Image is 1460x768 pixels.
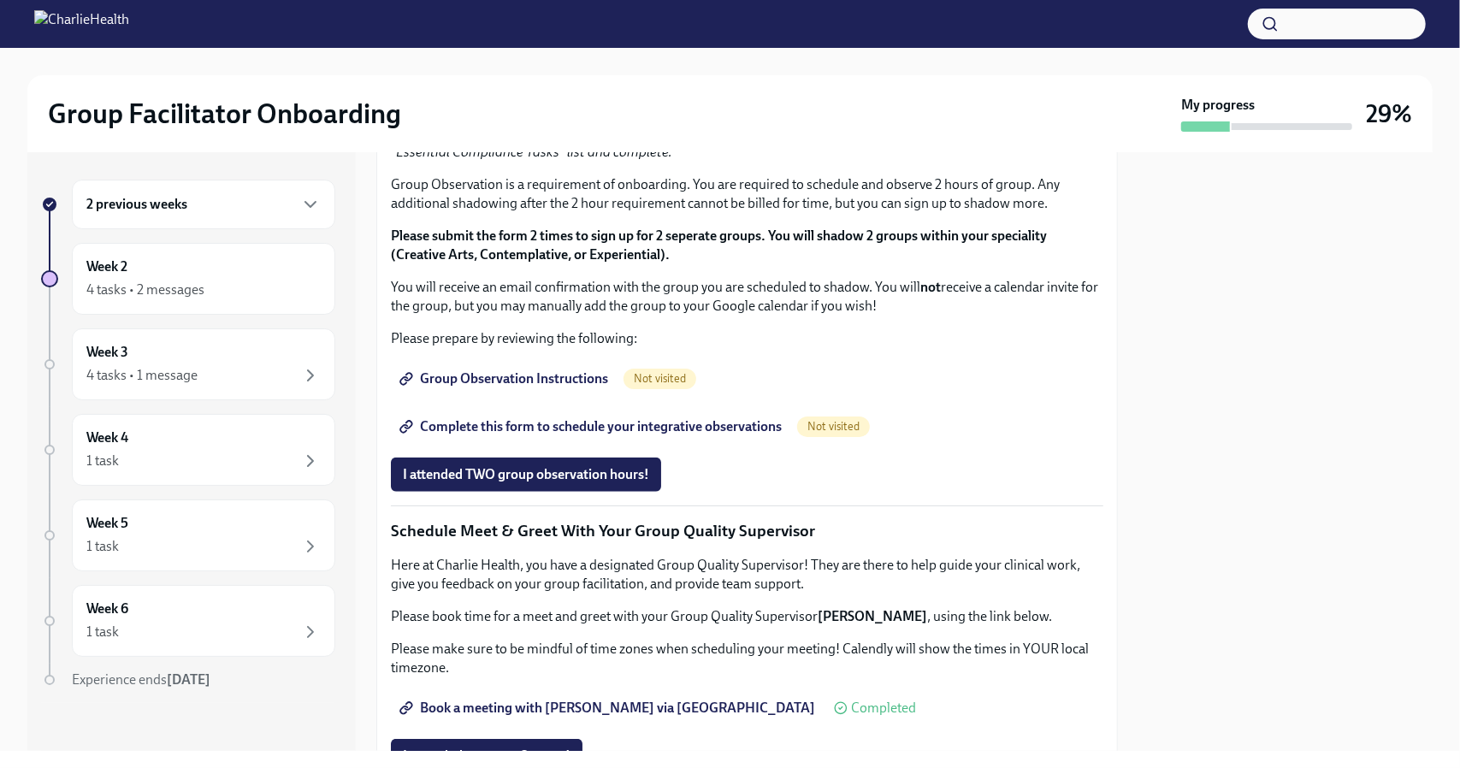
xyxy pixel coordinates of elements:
[403,700,815,717] span: Book a meeting with [PERSON_NAME] via [GEOGRAPHIC_DATA]
[72,671,210,688] span: Experience ends
[86,343,128,362] h6: Week 3
[41,243,335,315] a: Week 24 tasks • 2 messages
[391,607,1103,626] p: Please book time for a meet and greet with your Group Quality Supervisor , using the link below.
[86,600,128,618] h6: Week 6
[48,97,401,131] h2: Group Facilitator Onboarding
[403,747,570,765] span: I attended my meet & greet!
[920,279,941,295] strong: not
[86,537,119,556] div: 1 task
[86,623,119,641] div: 1 task
[391,556,1103,594] p: Here at Charlie Health, you have a designated Group Quality Supervisor! They are there to help gu...
[86,281,204,299] div: 4 tasks • 2 messages
[624,372,696,385] span: Not visited
[797,420,870,433] span: Not visited
[851,701,916,715] span: Completed
[1181,96,1255,115] strong: My progress
[391,410,794,444] a: Complete this form to schedule your integrative observations
[41,585,335,657] a: Week 61 task
[72,180,335,229] div: 2 previous weeks
[403,418,782,435] span: Complete this form to schedule your integrative observations
[1366,98,1412,129] h3: 29%
[391,691,827,725] a: Book a meeting with [PERSON_NAME] via [GEOGRAPHIC_DATA]
[403,370,608,387] span: Group Observation Instructions
[86,257,127,276] h6: Week 2
[391,278,1103,316] p: You will receive an email confirmation with the group you are scheduled to shadow. You will recei...
[41,328,335,400] a: Week 34 tasks • 1 message
[86,452,119,470] div: 1 task
[391,175,1103,213] p: Group Observation is a requirement of onboarding. You are required to schedule and observe 2 hour...
[391,640,1103,677] p: Please make sure to be mindful of time zones when scheduling your meeting! Calendly will show the...
[391,227,1047,263] strong: Please submit the form 2 times to sign up for 2 seperate groups. You will shadow 2 groups within ...
[391,329,1103,348] p: Please prepare by reviewing the following:
[86,366,198,385] div: 4 tasks • 1 message
[391,125,1093,160] em: if you have not completed the HIPAA training yet, please return to the "Essential Compliance Task...
[391,362,620,396] a: Group Observation Instructions
[167,671,210,688] strong: [DATE]
[391,458,661,492] button: I attended TWO group observation hours!
[818,608,927,624] strong: [PERSON_NAME]
[86,514,128,533] h6: Week 5
[34,10,129,38] img: CharlieHealth
[86,195,187,214] h6: 2 previous weeks
[391,520,1103,542] p: Schedule Meet & Greet With Your Group Quality Supervisor
[41,499,335,571] a: Week 51 task
[403,466,649,483] span: I attended TWO group observation hours!
[41,414,335,486] a: Week 41 task
[86,428,128,447] h6: Week 4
